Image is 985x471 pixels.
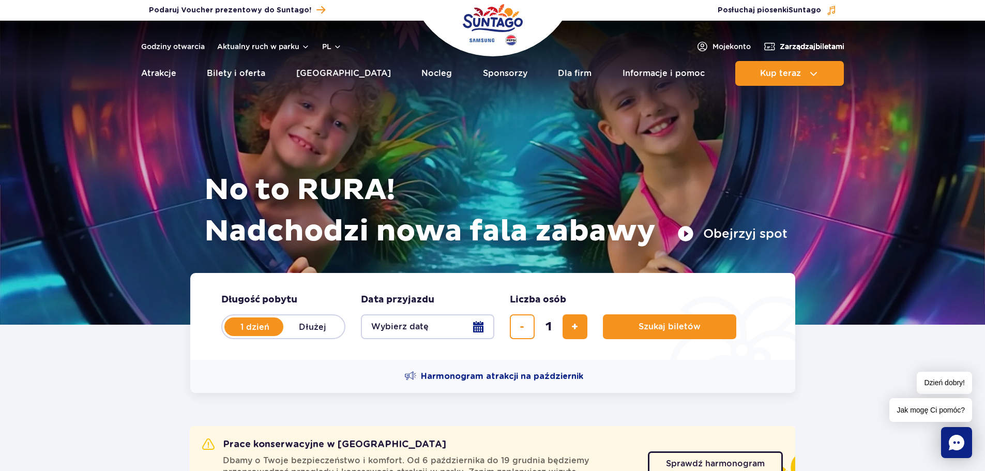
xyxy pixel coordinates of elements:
[780,41,844,52] span: Zarządzaj biletami
[204,170,787,252] h1: No to RURA! Nadchodzi nowa fala zabawy
[558,61,592,86] a: Dla firm
[917,372,972,394] span: Dzień dobry!
[361,294,434,306] span: Data przyjazdu
[190,273,795,360] form: Planowanie wizyty w Park of Poland
[421,371,583,382] span: Harmonogram atrakcji na październik
[718,5,821,16] span: Posłuchaj piosenki
[696,40,751,53] a: Mojekonto
[404,370,583,383] a: Harmonogram atrakcji na październik
[207,61,265,86] a: Bilety i oferta
[889,398,972,422] span: Jak mogę Ci pomóc?
[361,314,494,339] button: Wybierz datę
[763,40,844,53] a: Zarządzajbiletami
[149,5,311,16] span: Podaruj Voucher prezentowy do Suntago!
[421,61,452,86] a: Nocleg
[563,314,587,339] button: dodaj bilet
[322,41,342,52] button: pl
[217,42,310,51] button: Aktualny ruch w parku
[789,7,821,14] span: Suntago
[666,460,765,468] span: Sprawdź harmonogram
[735,61,844,86] button: Kup teraz
[141,61,176,86] a: Atrakcje
[941,427,972,458] div: Chat
[713,41,751,52] span: Moje konto
[283,316,342,338] label: Dłużej
[718,5,837,16] button: Posłuchaj piosenkiSuntago
[639,322,701,331] span: Szukaj biletów
[603,314,736,339] button: Szukaj biletów
[296,61,391,86] a: [GEOGRAPHIC_DATA]
[677,225,787,242] button: Obejrzyj spot
[202,438,446,451] h2: Prace konserwacyjne w [GEOGRAPHIC_DATA]
[510,294,566,306] span: Liczba osób
[760,69,801,78] span: Kup teraz
[225,316,284,338] label: 1 dzień
[483,61,527,86] a: Sponsorzy
[510,314,535,339] button: usuń bilet
[536,314,561,339] input: liczba biletów
[141,41,205,52] a: Godziny otwarcia
[623,61,705,86] a: Informacje i pomoc
[221,294,297,306] span: Długość pobytu
[149,3,325,17] a: Podaruj Voucher prezentowy do Suntago!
